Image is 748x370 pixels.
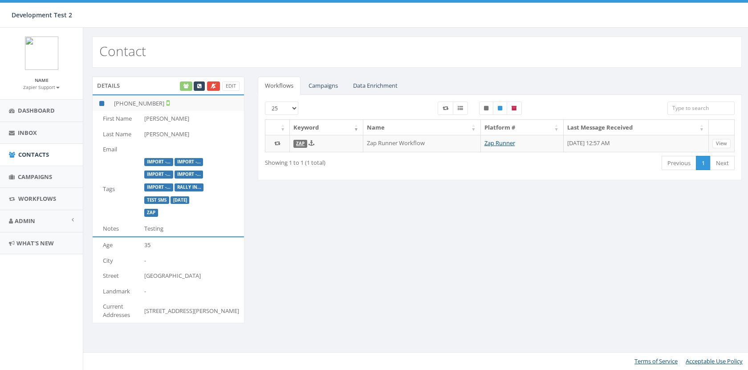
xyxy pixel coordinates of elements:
td: Last Name [93,126,141,142]
small: Zapier Support [23,84,60,90]
a: Acceptable Use Policy [686,357,743,365]
th: Platform #: activate to sort column ascending [481,120,564,135]
td: [PHONE_NUMBER] [110,95,244,111]
a: Campaigns [301,77,345,95]
td: [GEOGRAPHIC_DATA] [141,268,244,284]
td: 35 [141,237,244,253]
input: Type to search [667,102,735,115]
label: Import - 10/07/2024 [144,171,173,179]
i: Validated [164,99,170,106]
a: Terms of Service [634,357,678,365]
a: Zapier Support [23,83,60,91]
label: Import - 02/13/2025 [144,158,173,166]
td: [PERSON_NAME] [141,111,244,126]
td: - [141,284,244,299]
td: First Name [93,111,141,126]
label: ZAP [144,209,158,217]
div: Showing 1 to 1 (1 total) [265,155,453,167]
td: [DATE] 12:57 AM [564,135,709,152]
td: Notes [93,221,141,236]
span: Admin [15,217,35,225]
td: [PERSON_NAME] [141,126,244,142]
a: ZAP [296,141,305,146]
a: Edit [222,81,240,91]
h2: Contact [99,44,146,58]
a: Opt Out Contact [207,81,220,91]
label: Archived [507,102,522,115]
td: Email [93,142,141,157]
td: Age [93,237,141,253]
span: Dashboard [18,106,55,114]
td: [STREET_ADDRESS][PERSON_NAME] [141,299,244,322]
th: : activate to sort column ascending [265,120,290,135]
label: Import - 10/18/2024 [175,158,203,166]
label: Unpublished [479,102,493,115]
small: Name [35,77,49,83]
th: Name: activate to sort column ascending [363,120,480,135]
a: 1 [696,156,711,171]
span: Workflows [18,195,56,203]
a: Workflows [258,77,301,95]
label: Test SMS [144,196,169,204]
a: Zap Runner [484,139,515,147]
label: Published [493,102,507,115]
a: Data Enrichment [346,77,405,95]
td: Testing [141,221,244,236]
td: City [93,253,141,268]
label: Menu [453,102,468,115]
th: Last Message Received: activate to sort column ascending [564,120,709,135]
a: Next [710,156,735,171]
span: Development Test 2 [12,11,72,19]
a: Make a Call [194,81,205,91]
label: Import - 07/03/2024 [144,183,173,191]
th: Keyword: activate to sort column ascending [290,120,363,135]
label: Workflow [438,102,453,115]
td: Zap Runner Workflow [363,135,480,152]
label: Rally Insights [175,183,204,191]
span: What's New [16,239,54,247]
span: Inbox [18,129,37,137]
a: Previous [662,156,696,171]
div: Details [92,77,244,94]
td: - [141,253,244,268]
td: Tags [93,157,141,221]
td: Landmark [93,284,141,299]
span: Contacts [18,150,49,159]
a: View [712,139,731,148]
label: 2024/06/10 [171,196,190,204]
i: This phone number is subscribed and will receive texts. [99,101,104,106]
img: logo.png [25,37,58,70]
td: Street [93,268,141,284]
span: Campaigns [18,173,52,181]
td: Current Addresses [93,299,141,322]
label: Import - 08/16/2024 [175,171,203,179]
